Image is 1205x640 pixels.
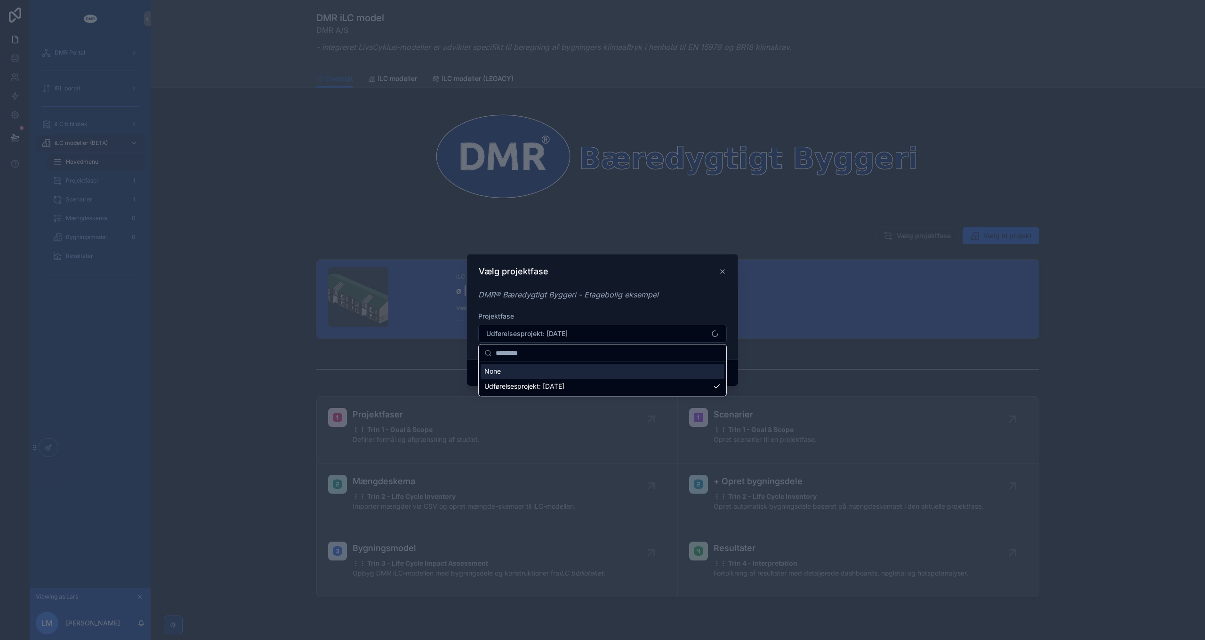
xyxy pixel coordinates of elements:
span: Projektfase [478,312,514,320]
div: None [481,364,724,379]
span: Udførelsesprojekt: [DATE] [484,382,564,391]
em: DMR® Bæredygtigt Byggeri - Etagebolig eksempel [478,290,659,299]
div: Suggestions [479,362,726,396]
span: Udførelsesprojekt: [DATE] [486,329,568,338]
h3: Vælg projektfase [479,266,548,277]
button: Select Button [478,325,727,343]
